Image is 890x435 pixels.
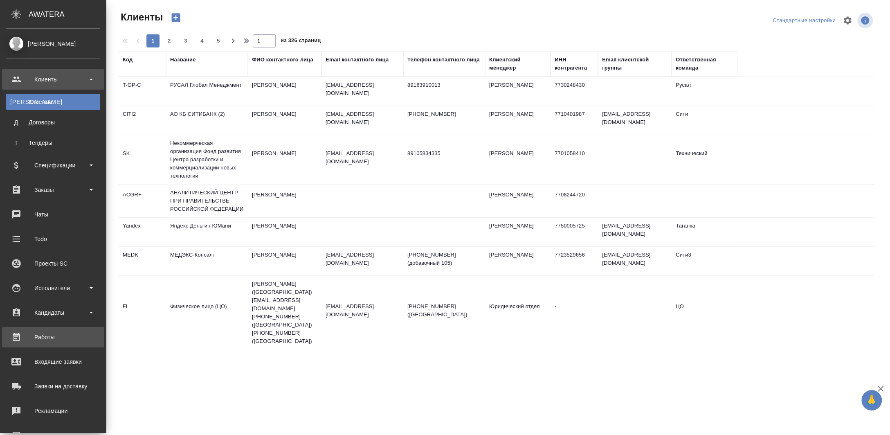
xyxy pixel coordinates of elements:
[485,106,551,135] td: [PERSON_NAME]
[6,135,100,151] a: ТТендеры
[170,56,196,64] div: Название
[407,110,481,118] p: [PHONE_NUMBER]
[163,34,176,47] button: 2
[119,298,166,327] td: FL
[6,39,100,48] div: [PERSON_NAME]
[119,218,166,246] td: Yandex
[6,380,100,392] div: Заявки на доставку
[6,233,100,245] div: Todo
[551,247,598,275] td: 7723529656
[551,298,598,327] td: -
[407,81,481,89] p: 89163910013
[248,276,321,349] td: [PERSON_NAME] ([GEOGRAPHIC_DATA]) [EMAIL_ADDRESS][DOMAIN_NAME] [PHONE_NUMBER] ([GEOGRAPHIC_DATA])...
[6,405,100,417] div: Рекламации
[29,6,106,23] div: AWATERA
[485,187,551,215] td: [PERSON_NAME]
[248,247,321,275] td: [PERSON_NAME]
[166,11,186,25] button: Создать
[166,185,248,217] td: АНАЛИТИЧЕСКИЙ ЦЕНТР ПРИ ПРАВИТЕЛЬСТВЕ РОССИЙСКОЙ ФЕДЕРАЦИИ
[326,56,389,64] div: Email контактного лица
[248,77,321,106] td: [PERSON_NAME]
[407,149,481,158] p: 89105834335
[771,14,838,27] div: split button
[212,34,225,47] button: 5
[672,145,737,174] td: Технический
[485,77,551,106] td: [PERSON_NAME]
[672,106,737,135] td: Сити
[166,106,248,135] td: АО КБ СИТИБАНК (2)
[326,251,399,267] p: [EMAIL_ADDRESS][DOMAIN_NAME]
[598,247,672,275] td: [EMAIL_ADDRESS][DOMAIN_NAME]
[485,218,551,246] td: [PERSON_NAME]
[248,218,321,246] td: [PERSON_NAME]
[6,73,100,86] div: Клиенты
[6,114,100,131] a: ДДоговоры
[861,390,882,410] button: 🙏
[252,56,313,64] div: ФИО контактного лица
[119,247,166,275] td: MEDK
[166,298,248,327] td: Физическое лицо (ЦО)
[407,251,481,267] p: [PHONE_NUMBER] (добавочный 105)
[555,56,594,72] div: ИНН контрагента
[485,247,551,275] td: [PERSON_NAME]
[672,77,737,106] td: Русал
[166,77,248,106] td: РУСАЛ Глобал Менеджмент
[10,139,96,147] div: Тендеры
[119,187,166,215] td: ACGRF
[326,81,399,97] p: [EMAIL_ADDRESS][DOMAIN_NAME]
[672,218,737,246] td: Таганка
[119,11,163,24] span: Клиенты
[212,37,225,45] span: 5
[281,36,321,47] span: из 326 страниц
[123,56,133,64] div: Код
[6,208,100,221] div: Чаты
[6,257,100,270] div: Проекты SC
[551,187,598,215] td: 7708244720
[179,37,192,45] span: 3
[166,247,248,275] td: МЕДЭКС-Консалт
[119,145,166,174] td: SK
[6,159,100,171] div: Спецификации
[551,145,598,174] td: 7701058410
[179,34,192,47] button: 3
[6,331,100,343] div: Работы
[163,37,176,45] span: 2
[865,392,879,409] span: 🙏
[602,56,667,72] div: Email клиентской группы
[119,77,166,106] td: T-OP-C
[6,307,100,319] div: Кандидаты
[196,37,209,45] span: 4
[672,298,737,327] td: ЦО
[248,187,321,215] td: [PERSON_NAME]
[857,13,874,28] span: Посмотреть информацию
[196,34,209,47] button: 4
[6,282,100,294] div: Исполнители
[2,229,104,249] a: Todo
[6,356,100,368] div: Входящие заявки
[10,118,96,126] div: Договоры
[485,298,551,327] td: Юридический отдел
[166,218,248,246] td: Яндекс Деньги / ЮМани
[119,106,166,135] td: CITI2
[598,218,672,246] td: [EMAIL_ADDRESS][DOMAIN_NAME]
[2,401,104,421] a: Рекламации
[6,184,100,196] div: Заказы
[10,98,96,106] div: Клиенты
[2,352,104,372] a: Входящие заявки
[166,135,248,184] td: Некоммерческая организация Фонд развития Центра разработки и коммерциализации новых технологий
[326,110,399,126] p: [EMAIL_ADDRESS][DOMAIN_NAME]
[2,327,104,347] a: Работы
[672,247,737,275] td: Сити3
[485,145,551,174] td: [PERSON_NAME]
[551,218,598,246] td: 7750005725
[2,204,104,225] a: Чаты
[407,302,481,319] p: [PHONE_NUMBER] ([GEOGRAPHIC_DATA])
[407,56,480,64] div: Телефон контактного лица
[676,56,733,72] div: Ответственная команда
[6,94,100,110] a: [PERSON_NAME]Клиенты
[598,106,672,135] td: [EMAIL_ADDRESS][DOMAIN_NAME]
[2,376,104,397] a: Заявки на доставку
[838,11,857,30] span: Настроить таблицу
[489,56,546,72] div: Клиентский менеджер
[551,106,598,135] td: 7710401987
